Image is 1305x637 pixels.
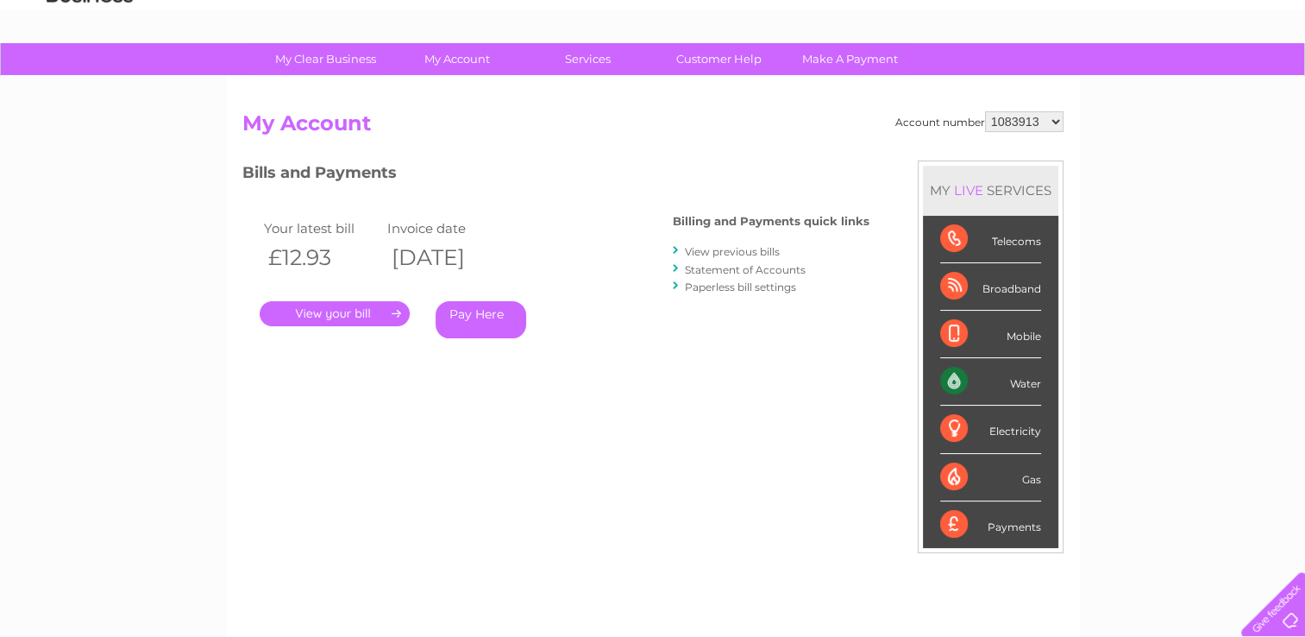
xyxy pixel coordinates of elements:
a: Services [517,43,659,75]
a: Customer Help [648,43,790,75]
th: [DATE] [383,240,507,275]
div: MY SERVICES [923,166,1058,215]
div: Electricity [940,406,1041,453]
a: Telecoms [1093,73,1145,86]
div: Water [940,358,1041,406]
div: Telecoms [940,216,1041,263]
a: 0333 014 3131 [980,9,1099,30]
a: Make A Payment [779,43,921,75]
a: View previous bills [685,245,780,258]
div: Mobile [940,311,1041,358]
a: . [260,301,410,326]
a: My Account [386,43,528,75]
div: Payments [940,501,1041,548]
a: Blog [1155,73,1180,86]
th: £12.93 [260,240,384,275]
div: Broadband [940,263,1041,311]
a: Paperless bill settings [685,281,796,293]
a: Log out [1248,73,1289,86]
h4: Billing and Payments quick links [673,215,869,228]
img: logo.png [46,45,134,98]
h2: My Account [242,111,1063,144]
a: Water [1001,73,1034,86]
h3: Bills and Payments [242,161,869,191]
div: Clear Business is a trading name of Verastar Limited (registered in [GEOGRAPHIC_DATA] No. 3667643... [246,9,1061,84]
a: My Clear Business [254,43,397,75]
td: Invoice date [383,217,507,240]
a: Pay Here [436,301,526,338]
a: Statement of Accounts [685,263,806,276]
td: Your latest bill [260,217,384,240]
a: Energy [1045,73,1082,86]
div: Account number [895,111,1063,132]
div: Gas [940,454,1041,501]
a: Contact [1190,73,1233,86]
div: LIVE [951,182,987,199]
